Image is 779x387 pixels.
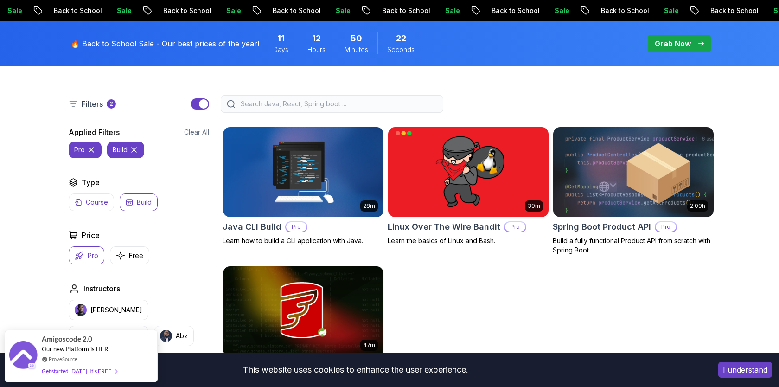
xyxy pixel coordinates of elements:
[481,6,544,15] p: Back to School
[70,38,259,49] p: 🔥 Back to School Sale - Our best prices of the year!
[216,6,246,15] p: Sale
[326,6,355,15] p: Sale
[656,222,676,232] p: Pro
[110,246,149,264] button: Free
[137,198,152,207] p: Build
[553,220,651,233] h2: Spring Boot Product API
[82,177,100,188] h2: Type
[553,127,714,255] a: Spring Boot Product API card2.09hSpring Boot Product APIProBuild a fully functional Product API f...
[129,251,143,260] p: Free
[223,266,383,356] img: Flyway and Spring Boot card
[42,366,117,376] div: Get started [DATE]. It's FREE
[655,38,691,49] p: Grab Now
[223,220,281,233] h2: Java CLI Build
[86,198,108,207] p: Course
[82,230,100,241] h2: Price
[83,283,120,294] h2: Instructors
[107,6,136,15] p: Sale
[75,304,87,316] img: instructor img
[42,334,92,344] span: Amigoscode 2.0
[718,362,772,378] button: Accept cookies
[109,100,113,108] p: 2
[388,236,549,245] p: Learn the basics of Linux and Bash.
[239,99,437,109] input: Search Java, React, Spring boot ...
[184,128,209,137] button: Clear All
[69,193,114,211] button: Course
[286,222,306,232] p: Pro
[591,6,654,15] p: Back to School
[107,142,144,158] button: build
[223,127,383,217] img: Java CLI Build card
[363,202,375,210] p: 28m
[388,220,500,233] h2: Linux Over The Wire Bandit
[69,142,102,158] button: pro
[176,331,188,341] p: Abz
[154,326,194,346] button: instructor imgAbz
[160,330,172,342] img: instructor img
[690,202,705,210] p: 2.09h
[307,45,326,54] span: Hours
[553,127,714,217] img: Spring Boot Product API card
[42,345,112,353] span: Our new Platform is HERE
[363,342,375,349] p: 47m
[553,236,714,255] p: Build a fully functional Product API from scratch with Spring Boot.
[544,6,574,15] p: Sale
[223,236,384,245] p: Learn how to build a CLI application with Java.
[69,326,148,346] button: instructor img[PERSON_NAME]
[345,45,368,54] span: Minutes
[388,127,549,217] img: Linux Over The Wire Bandit card
[49,355,77,363] a: ProveSource
[700,6,763,15] p: Back to School
[90,305,142,315] p: [PERSON_NAME]
[69,127,120,138] h2: Applied Filters
[120,193,158,211] button: Build
[223,127,384,245] a: Java CLI Build card28mJava CLI BuildProLearn how to build a CLI application with Java.
[273,45,288,54] span: Days
[277,32,285,45] span: 11 Days
[88,251,98,260] p: Pro
[654,6,683,15] p: Sale
[387,45,415,54] span: Seconds
[312,32,321,45] span: 12 Hours
[351,32,362,45] span: 50 Minutes
[9,341,37,371] img: provesource social proof notification image
[262,6,326,15] p: Back to School
[74,145,85,155] p: pro
[7,360,704,380] div: This website uses cookies to enhance the user experience.
[528,202,540,210] p: 39m
[44,6,107,15] p: Back to School
[396,32,406,45] span: 22 Seconds
[435,6,465,15] p: Sale
[388,127,549,245] a: Linux Over The Wire Bandit card39mLinux Over The Wire BanditProLearn the basics of Linux and Bash.
[69,300,148,320] button: instructor img[PERSON_NAME]
[372,6,435,15] p: Back to School
[69,246,104,264] button: Pro
[505,222,525,232] p: Pro
[82,98,103,110] p: Filters
[153,6,216,15] p: Back to School
[113,145,128,155] p: build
